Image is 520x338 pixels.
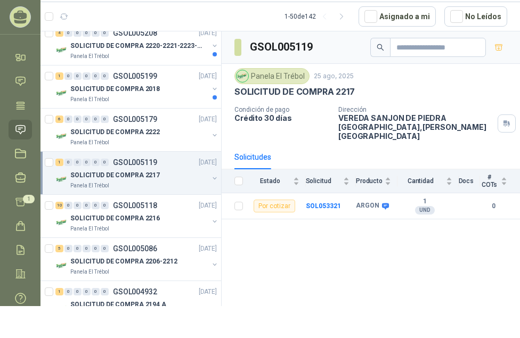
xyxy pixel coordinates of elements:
[397,177,444,185] span: Cantidad
[459,169,481,193] th: Docs
[338,106,493,113] p: Dirección
[356,202,379,210] b: ARGON
[199,287,217,297] p: [DATE]
[397,197,452,206] b: 1
[55,199,219,233] a: 10 0 0 0 0 0 GSOL005118[DATE] Company LogoSOLICITUD DE COMPRA 2216Panela El Trébol
[92,288,100,295] div: 0
[356,177,383,185] span: Producto
[92,245,100,252] div: 0
[101,159,109,166] div: 0
[55,113,219,147] a: 6 0 0 0 0 0 GSOL005179[DATE] Company LogoSOLICITUD DE COMPRA 2222Panela El Trébol
[55,70,219,104] a: 1 0 0 0 0 0 GSOL005199[DATE] Company LogoSOLICITUD DE COMPRA 2018Panela El Trébol
[74,29,82,37] div: 0
[92,29,100,37] div: 0
[55,202,63,209] div: 10
[234,151,271,163] div: Solicitudes
[397,169,459,193] th: Cantidad
[249,169,306,193] th: Estado
[55,173,68,186] img: Company Logo
[55,72,63,80] div: 1
[101,202,109,209] div: 0
[199,158,217,168] p: [DATE]
[113,202,157,209] p: GSOL005118
[64,116,72,123] div: 0
[70,127,160,137] p: SOLICITUD DE COMPRA 2222
[101,116,109,123] div: 0
[83,202,91,209] div: 0
[480,201,507,211] b: 0
[55,130,68,143] img: Company Logo
[64,245,72,252] div: 0
[70,300,166,310] p: SOLICITUD DE COMPRA 2194 A
[83,288,91,295] div: 0
[444,6,507,27] button: No Leídos
[74,116,82,123] div: 0
[92,159,100,166] div: 0
[92,202,100,209] div: 0
[70,257,177,267] p: SOLICITUD DE COMPRA 2206-2212
[234,68,310,84] div: Panela El Trébol
[234,86,355,97] p: SOLICITUD DE COMPRA 2217
[55,259,68,272] img: Company Logo
[83,29,91,37] div: 0
[55,242,219,276] a: 5 0 0 0 0 0 GSOL005086[DATE] Company LogoSOLICITUD DE COMPRA 2206-2212Panela El Trébol
[237,70,248,82] img: Company Logo
[74,72,82,80] div: 0
[55,159,63,166] div: 1
[338,113,493,141] p: VEREDA SANJON DE PIEDRA [GEOGRAPHIC_DATA] , [PERSON_NAME][GEOGRAPHIC_DATA]
[113,116,157,123] p: GSOL005179
[480,174,499,188] span: # COTs
[113,72,157,80] p: GSOL005199
[306,202,341,210] a: SOL053321
[55,245,63,252] div: 5
[9,192,32,212] a: 1
[83,245,91,252] div: 0
[23,195,35,203] span: 1
[55,285,219,319] a: 1 0 0 0 0 0 GSOL004932[DATE] Company LogoSOLICITUD DE COMPRA 2194 A
[113,245,157,252] p: GSOL005086
[234,106,330,113] p: Condición de pago
[199,114,217,125] p: [DATE]
[55,116,63,123] div: 6
[55,44,68,56] img: Company Logo
[64,72,72,80] div: 0
[64,29,72,37] div: 0
[55,288,63,295] div: 1
[70,95,109,104] p: Panela El Trébol
[70,170,160,180] p: SOLICITUD DE COMPRA 2217
[101,288,109,295] div: 0
[70,41,203,51] p: SOLICITUD DE COMPRA 2220-2221-2223-2224
[83,72,91,80] div: 0
[254,200,295,212] div: Por cotizar
[306,169,356,193] th: Solicitud
[55,27,219,61] a: 4 0 0 0 0 0 GSOL005208[DATE] Company LogoSOLICITUD DE COMPRA 2220-2221-2223-2224Panela El Trébol
[101,29,109,37] div: 0
[74,288,82,295] div: 0
[199,71,217,81] p: [DATE]
[113,288,157,295] p: GSOL004932
[55,29,63,37] div: 4
[74,159,82,166] div: 0
[250,39,314,55] h3: GSOL005119
[55,156,219,190] a: 1 0 0 0 0 0 GSOL005119[DATE] Company LogoSOLICITUD DE COMPRA 2217Panela El Trébol
[70,268,109,276] p: Panela El Trébol
[70,213,160,224] p: SOLICITUD DE COMPRA 2216
[234,113,330,122] p: Crédito 30 días
[480,169,520,193] th: # COTs
[64,288,72,295] div: 0
[359,6,436,27] button: Asignado a mi
[55,87,68,100] img: Company Logo
[70,52,109,61] p: Panela El Trébol
[55,302,68,315] img: Company Logo
[92,116,100,123] div: 0
[70,84,160,94] p: SOLICITUD DE COMPRA 2018
[199,201,217,211] p: [DATE]
[92,72,100,80] div: 0
[101,245,109,252] div: 0
[113,159,157,166] p: GSOL005119
[64,159,72,166] div: 0
[83,159,91,166] div: 0
[306,177,341,185] span: Solicitud
[70,182,109,190] p: Panela El Trébol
